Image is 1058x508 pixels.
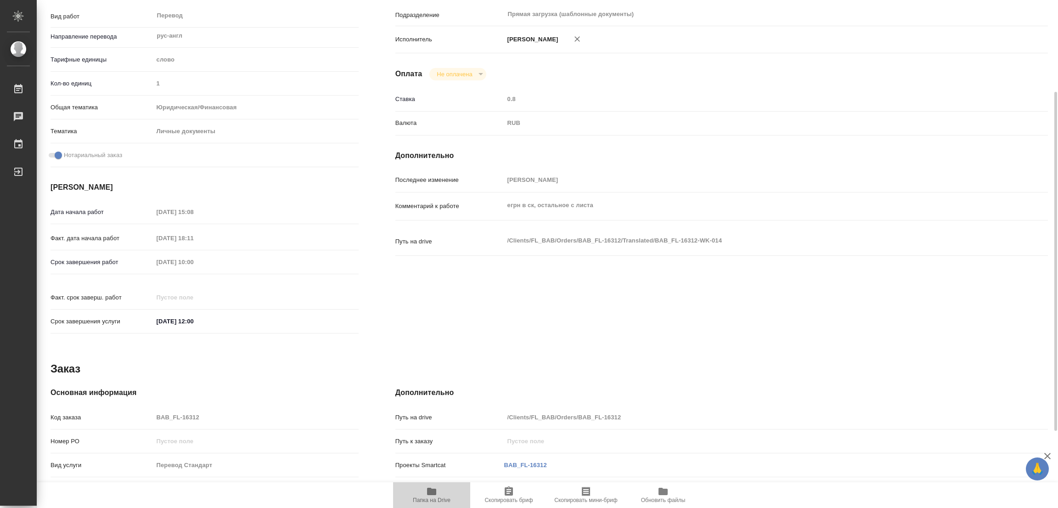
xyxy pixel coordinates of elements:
[504,435,994,448] input: Пустое поле
[395,437,504,446] p: Путь к заказу
[153,124,359,139] div: Личные документы
[153,435,359,448] input: Пустое поле
[413,497,450,503] span: Папка на Drive
[153,411,359,424] input: Пустое поле
[153,52,359,68] div: слово
[1030,459,1045,479] span: 🙏
[51,293,153,302] p: Факт. срок заверш. работ
[51,317,153,326] p: Срок завершения услуги
[641,497,686,503] span: Обновить файлы
[504,198,994,213] textarea: егрн в ск, остальное с листа
[504,462,547,468] a: BAB_FL-16312
[395,202,504,211] p: Комментарий к работе
[153,205,234,219] input: Пустое поле
[504,115,994,131] div: RUB
[51,361,80,376] h2: Заказ
[51,461,153,470] p: Вид услуги
[504,92,994,106] input: Пустое поле
[153,231,234,245] input: Пустое поле
[470,482,547,508] button: Скопировать бриф
[51,413,153,422] p: Код заказа
[504,411,994,424] input: Пустое поле
[434,70,475,78] button: Не оплачена
[625,482,702,508] button: Обновить файлы
[393,482,470,508] button: Папка на Drive
[51,103,153,112] p: Общая тематика
[395,150,1048,161] h4: Дополнительно
[153,315,234,328] input: ✎ Введи что-нибудь
[153,255,234,269] input: Пустое поле
[395,119,504,128] p: Валюта
[395,387,1048,398] h4: Дополнительно
[547,482,625,508] button: Скопировать мини-бриф
[153,458,359,472] input: Пустое поле
[567,29,587,49] button: Удалить исполнителя
[51,387,359,398] h4: Основная информация
[395,11,504,20] p: Подразделение
[484,497,533,503] span: Скопировать бриф
[554,497,617,503] span: Скопировать мини-бриф
[51,127,153,136] p: Тематика
[51,55,153,64] p: Тарифные единицы
[395,413,504,422] p: Путь на drive
[51,182,359,193] h4: [PERSON_NAME]
[153,77,359,90] input: Пустое поле
[51,79,153,88] p: Кол-во единиц
[1026,457,1049,480] button: 🙏
[395,68,422,79] h4: Оплата
[395,35,504,44] p: Исполнитель
[395,237,504,246] p: Путь на drive
[51,258,153,267] p: Срок завершения работ
[395,175,504,185] p: Последнее изменение
[429,68,486,80] div: Не оплачена
[153,291,234,304] input: Пустое поле
[395,95,504,104] p: Ставка
[504,173,994,186] input: Пустое поле
[153,100,359,115] div: Юридическая/Финансовая
[51,32,153,41] p: Направление перевода
[64,151,122,160] span: Нотариальный заказ
[51,437,153,446] p: Номер РО
[504,233,994,248] textarea: /Clients/FL_BAB/Orders/BAB_FL-16312/Translated/BAB_FL-16312-WK-014
[51,208,153,217] p: Дата начала работ
[51,234,153,243] p: Факт. дата начала работ
[504,35,558,44] p: [PERSON_NAME]
[51,12,153,21] p: Вид работ
[395,461,504,470] p: Проекты Smartcat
